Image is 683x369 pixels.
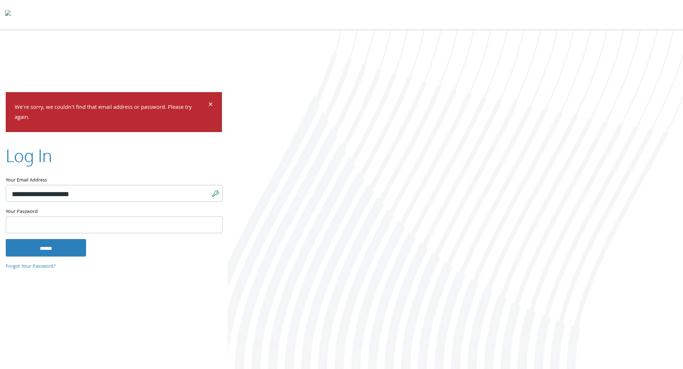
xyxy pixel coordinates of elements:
[5,8,11,22] img: todyl-logo-dark.svg
[6,208,222,217] label: Your Password
[6,144,52,167] h2: Log In
[15,102,207,123] p: We're sorry, we couldn't find that email address or password. Please try again.
[6,262,56,270] a: Forgot Your Password?
[208,98,213,112] span: ×
[208,101,213,110] button: Dismiss alert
